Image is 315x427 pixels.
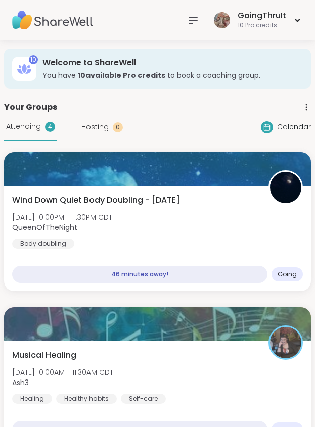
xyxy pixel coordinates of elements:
span: Calendar [277,122,311,132]
span: Attending [6,121,41,132]
span: Going [278,270,297,278]
span: Wind Down Quiet Body Doubling - [DATE] [12,194,180,206]
div: Healthy habits [56,394,117,404]
div: 0 [113,122,123,132]
div: Healing [12,394,52,404]
h3: You have to book a coaching group. [42,70,303,80]
div: 10 [29,55,38,64]
span: Hosting [81,122,109,132]
b: Ash3 [12,377,29,388]
b: 10 available Pro credit s [78,70,165,80]
div: 10 Pro credits [238,21,286,30]
div: Body doubling [12,239,74,249]
span: [DATE] 10:00AM - 11:30AM CDT [12,367,113,377]
span: [DATE] 10:00PM - 11:30PM CDT [12,212,112,222]
img: Ash3 [270,327,301,358]
img: ShareWell Nav Logo [12,3,93,38]
h3: Welcome to ShareWell [42,57,303,68]
div: Self-care [121,394,166,404]
span: Your Groups [4,101,57,113]
div: GoingThruIt [238,10,286,21]
div: 4 [45,122,55,132]
span: Musical Healing [12,349,76,361]
div: 46 minutes away! [12,266,267,283]
b: QueenOfTheNight [12,222,77,232]
img: GoingThruIt [214,12,230,28]
img: QueenOfTheNight [270,172,301,203]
